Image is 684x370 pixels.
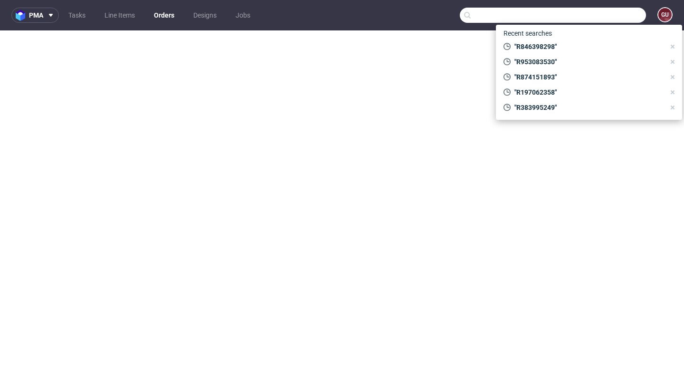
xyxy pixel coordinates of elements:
[29,12,43,19] span: pma
[511,57,665,67] span: "R953083530"
[63,8,91,23] a: Tasks
[511,42,665,51] span: "R846398298"
[148,8,180,23] a: Orders
[500,26,556,41] span: Recent searches
[511,88,665,97] span: "R197062358"
[11,8,59,23] button: pma
[230,8,256,23] a: Jobs
[16,10,29,21] img: logo
[658,8,672,21] figcaption: gu
[511,103,665,112] span: "R383995249"
[511,72,665,82] span: "R874151893"
[188,8,222,23] a: Designs
[99,8,141,23] a: Line Items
